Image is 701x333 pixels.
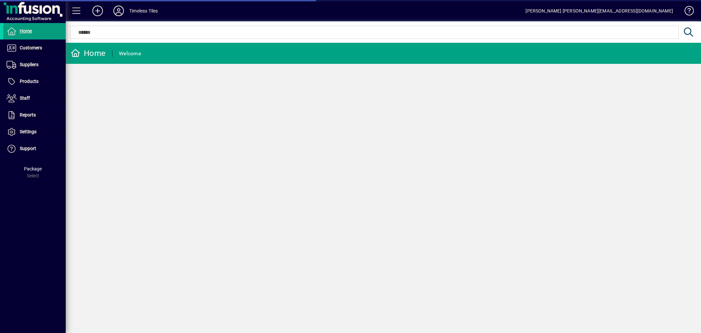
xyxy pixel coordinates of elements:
[3,90,66,107] a: Staff
[3,107,66,123] a: Reports
[3,40,66,56] a: Customers
[119,48,141,59] div: Welcome
[87,5,108,17] button: Add
[20,129,36,134] span: Settings
[24,166,42,171] span: Package
[108,5,129,17] button: Profile
[3,73,66,90] a: Products
[20,146,36,151] span: Support
[3,141,66,157] a: Support
[3,57,66,73] a: Suppliers
[20,112,36,117] span: Reports
[20,45,42,50] span: Customers
[71,48,105,59] div: Home
[3,124,66,140] a: Settings
[680,1,693,23] a: Knowledge Base
[20,95,30,101] span: Staff
[20,62,38,67] span: Suppliers
[20,79,38,84] span: Products
[526,6,673,16] div: [PERSON_NAME] [PERSON_NAME][EMAIL_ADDRESS][DOMAIN_NAME]
[20,28,32,34] span: Home
[129,6,158,16] div: Timeless Tiles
